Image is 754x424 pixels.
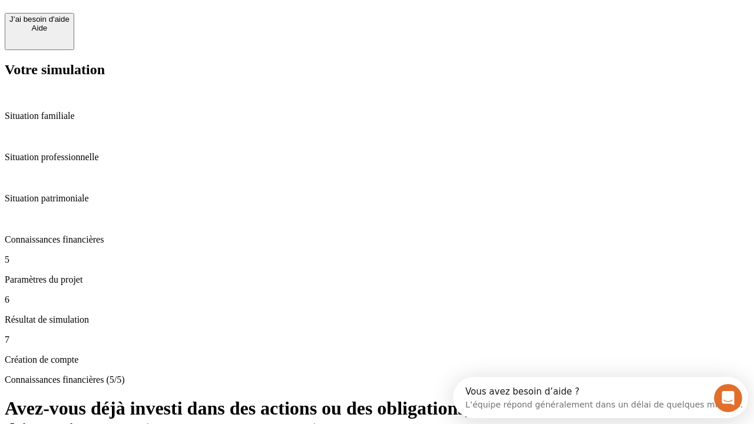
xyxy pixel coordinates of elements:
[5,152,749,163] p: Situation professionnelle
[9,15,70,24] div: J’ai besoin d'aide
[5,13,74,50] button: J’ai besoin d'aideAide
[12,10,290,19] div: Vous avez besoin d’aide ?
[5,375,749,385] p: Connaissances financières (5/5)
[453,377,748,418] iframe: Intercom live chat discovery launcher
[5,314,749,325] p: Résultat de simulation
[5,334,749,345] p: 7
[5,294,749,305] p: 6
[5,254,749,265] p: 5
[5,193,749,204] p: Situation patrimoniale
[5,5,325,37] div: Ouvrir le Messenger Intercom
[714,384,742,412] iframe: Intercom live chat
[9,24,70,32] div: Aide
[5,355,749,365] p: Création de compte
[5,274,749,285] p: Paramètres du projet
[12,19,290,32] div: L’équipe répond généralement dans un délai de quelques minutes.
[5,111,749,121] p: Situation familiale
[5,62,749,78] h2: Votre simulation
[5,234,749,245] p: Connaissances financières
